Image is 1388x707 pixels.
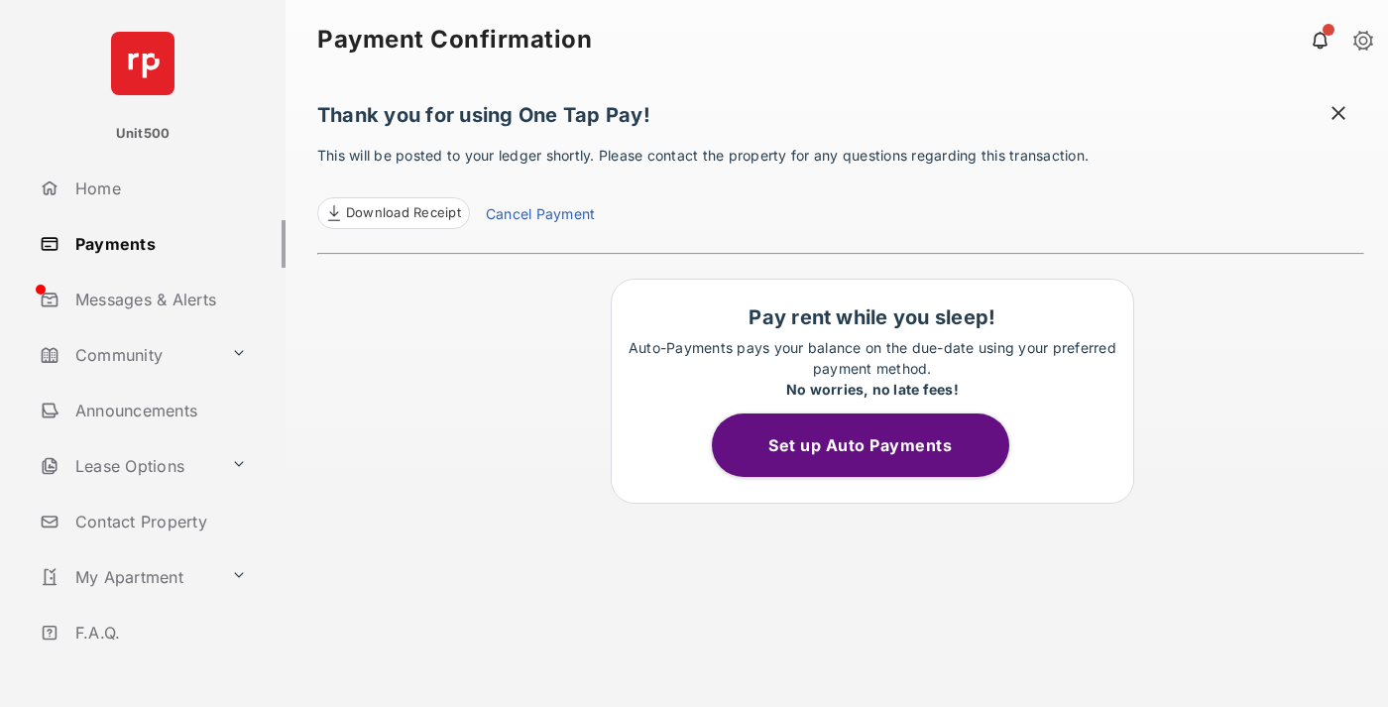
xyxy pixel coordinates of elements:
a: Download Receipt [317,197,470,229]
a: Home [32,165,286,212]
a: Lease Options [32,442,223,490]
p: Auto-Payments pays your balance on the due-date using your preferred payment method. [622,337,1123,400]
a: My Apartment [32,553,223,601]
a: Announcements [32,387,286,434]
a: Payments [32,220,286,268]
a: F.A.Q. [32,609,286,656]
span: Download Receipt [346,203,461,223]
div: No worries, no late fees! [622,379,1123,400]
a: Set up Auto Payments [712,435,1033,455]
a: Cancel Payment [486,203,595,229]
h1: Pay rent while you sleep! [622,305,1123,329]
h1: Thank you for using One Tap Pay! [317,103,1364,137]
a: Community [32,331,223,379]
button: Set up Auto Payments [712,413,1009,477]
a: Messages & Alerts [32,276,286,323]
img: svg+xml;base64,PHN2ZyB4bWxucz0iaHR0cDovL3d3dy53My5vcmcvMjAwMC9zdmciIHdpZHRoPSI2NCIgaGVpZ2h0PSI2NC... [111,32,174,95]
p: This will be posted to your ledger shortly. Please contact the property for any questions regardi... [317,145,1364,229]
strong: Payment Confirmation [317,28,592,52]
p: Unit500 [116,124,171,144]
a: Contact Property [32,498,286,545]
